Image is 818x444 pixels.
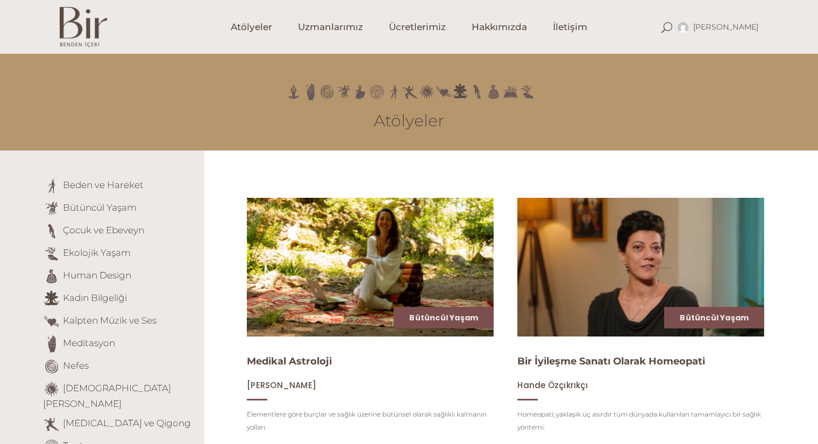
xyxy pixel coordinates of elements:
[63,418,191,428] a: [MEDICAL_DATA] ve Qigong
[298,21,363,33] span: Uzmanlarımız
[63,247,131,258] a: Ekolojik Yaşam
[231,21,272,33] span: Atölyeler
[517,379,588,391] span: Hande Özçıkrıkçı
[553,21,587,33] span: İletişim
[63,360,89,371] a: Nefes
[43,383,171,409] a: [DEMOGRAPHIC_DATA][PERSON_NAME]
[409,312,478,323] a: Bütüncül Yaşam
[247,379,316,391] span: [PERSON_NAME]
[63,202,137,213] a: Bütüncül Yaşam
[63,338,115,348] a: Meditasyon
[247,355,332,367] a: Medikal Astroloji
[517,355,705,367] a: Bir İyileşme Sanatı Olarak Homeopati
[680,312,749,323] a: Bütüncül Yaşam
[63,270,131,281] a: Human Design
[389,21,446,33] span: Ücretlerimiz
[63,315,157,326] a: Kalpten Müzik ve Ses
[517,408,764,434] p: Homeopati; yaklaşık üç asırdır tüm dünyada kullanılan tamamlayıcı bir sağlık yöntemi.
[517,380,588,390] a: Hande Özçıkrıkçı
[247,408,494,434] p: Elementlere göre burçlar ve sağlık üzerine bütünsel olarak sağlıklı kalmanın yolları.
[63,292,127,303] a: Kadın Bilgeliği
[63,225,144,235] a: Çocuk ve Ebeveyn
[693,22,759,32] span: [PERSON_NAME]
[247,380,316,390] a: [PERSON_NAME]
[472,21,527,33] span: Hakkımızda
[63,180,144,190] a: Beden ve Hareket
